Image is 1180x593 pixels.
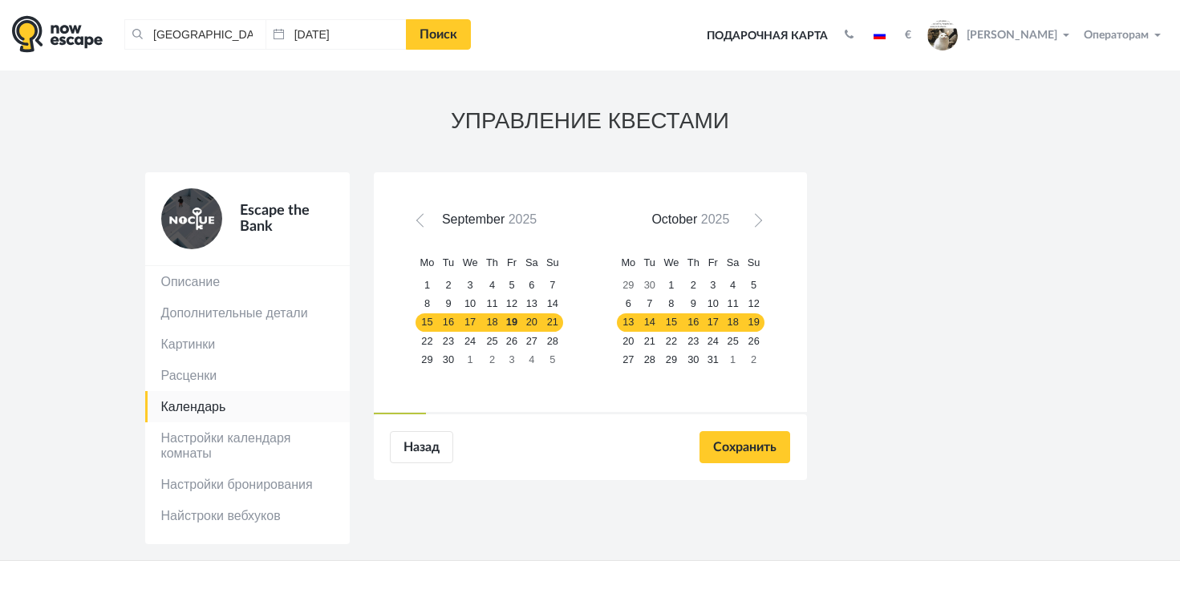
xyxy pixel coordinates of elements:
[704,295,723,313] a: 10
[723,350,744,369] a: 1
[521,313,542,332] a: 20
[507,256,517,268] span: Friday
[525,256,538,268] span: Saturday
[521,350,542,369] a: 4
[874,31,886,39] img: ru.jpg
[701,18,833,54] a: Подарочная карта
[439,332,459,350] a: 23
[502,332,521,350] a: 26
[644,256,655,268] span: Tuesday
[416,313,438,332] a: 15
[416,332,438,350] a: 22
[458,313,482,332] a: 17
[145,329,350,360] a: Картинки
[659,295,683,313] a: 8
[145,360,350,391] a: Расценки
[458,295,482,313] a: 10
[639,313,659,332] a: 14
[145,422,350,469] a: Настройки календаря комнаты
[439,313,459,332] a: 16
[416,295,438,313] a: 8
[482,350,502,369] a: 2
[521,276,542,295] a: 6
[639,295,659,313] a: 7
[420,256,435,268] span: Monday
[748,256,760,268] span: Sunday
[482,295,502,313] a: 11
[222,188,334,249] div: Escape the Bank
[542,350,563,369] a: 5
[416,276,438,295] a: 1
[542,276,563,295] a: 7
[542,332,563,350] a: 28
[723,295,744,313] a: 11
[124,19,266,50] input: Город или название квеста
[723,276,744,295] a: 4
[145,469,350,500] a: Настройки бронирования
[621,256,635,268] span: Monday
[443,256,454,268] span: Tuesday
[897,27,919,43] button: €
[145,391,350,422] a: Календарь
[145,109,1036,134] h3: УПРАВЛЕНИЕ КВЕСТАМИ
[683,350,704,369] a: 30
[708,256,718,268] span: Friday
[744,332,764,350] a: 26
[704,313,723,332] a: 17
[486,256,498,268] span: Thursday
[482,332,502,350] a: 25
[617,332,639,350] a: 20
[905,30,911,41] strong: €
[701,212,730,226] span: 2025
[416,350,438,369] a: 29
[639,332,659,350] a: 21
[521,295,542,313] a: 13
[439,276,459,295] a: 2
[639,350,659,369] a: 28
[458,276,482,295] a: 3
[663,256,679,268] span: Wednesday
[509,212,537,226] span: 2025
[683,295,704,313] a: 9
[704,276,723,295] a: 3
[723,313,744,332] a: 18
[1084,30,1149,41] span: Операторам
[651,212,697,226] span: October
[458,332,482,350] a: 24
[639,276,659,295] a: 30
[439,295,459,313] a: 9
[744,276,764,295] a: 5
[266,19,407,50] input: Дата
[659,332,683,350] a: 22
[419,217,432,230] span: Prev
[521,332,542,350] a: 27
[744,295,764,313] a: 12
[442,212,505,226] span: September
[463,256,478,268] span: Wednesday
[502,295,521,313] a: 12
[699,431,790,463] input: Сохранить
[617,295,639,313] a: 6
[617,276,639,295] a: 29
[659,350,683,369] a: 29
[727,256,740,268] span: Saturday
[1080,27,1168,43] button: Операторам
[502,313,521,332] a: 19
[683,276,704,295] a: 2
[704,350,723,369] a: 31
[390,431,453,463] a: Назад
[723,332,744,350] a: 25
[967,26,1057,41] span: [PERSON_NAME]
[744,313,764,332] a: 19
[659,313,683,332] a: 15
[145,266,350,297] a: Описание
[145,297,350,329] a: Дополнительные детали
[923,19,1077,51] button: [PERSON_NAME]
[687,256,699,268] span: Thursday
[413,212,436,236] a: Prev
[659,276,683,295] a: 1
[704,332,723,350] a: 24
[458,350,482,369] a: 1
[683,313,704,332] a: 16
[502,276,521,295] a: 5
